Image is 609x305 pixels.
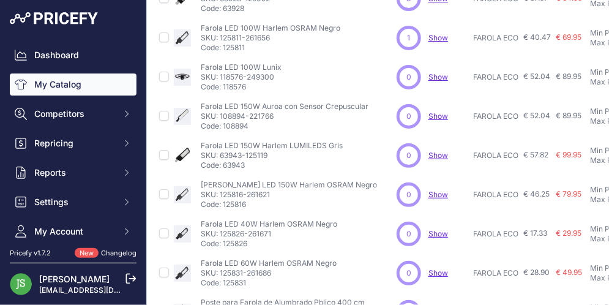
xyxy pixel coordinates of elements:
p: Farola LED 150W Auroa con Sensor Crepuscular [201,102,368,111]
p: SKU: 125826-261671 [201,229,337,239]
button: Competitors [10,103,136,125]
span: Reports [34,167,114,179]
p: FAROLA ECO [473,268,518,278]
p: Code: 125816 [201,200,377,209]
span: € 52.04 [523,111,550,120]
a: Show [428,33,448,42]
span: € 89.95 [556,72,581,81]
p: SKU: 118576-249300 [201,72,282,82]
a: Show [428,229,448,238]
p: Farola LED 40W Harlem OSRAM Negro [201,219,337,229]
a: [PERSON_NAME] [39,274,110,284]
p: FAROLA ECO [473,72,518,82]
p: FAROLA ECO [473,151,518,160]
span: My Account [34,225,114,238]
span: 0 [406,150,411,161]
p: SKU: 108894-221766 [201,111,368,121]
a: Changelog [101,249,136,257]
button: Settings [10,191,136,213]
span: 0 [406,268,411,279]
span: 0 [406,228,411,239]
p: [PERSON_NAME] LED 150W Harlem OSRAM Negro [201,180,377,190]
span: € 46.25 [523,189,550,198]
span: € 17.33 [523,228,547,238]
p: Code: 63943 [201,160,343,170]
a: My Catalog [10,73,136,96]
span: € 99.95 [556,150,581,159]
a: Show [428,111,448,121]
span: € 52.04 [523,72,550,81]
button: Repricing [10,132,136,154]
img: Pricefy Logo [10,12,98,24]
a: Show [428,268,448,277]
button: Reports [10,162,136,184]
a: Show [428,190,448,199]
span: € 57.82 [523,150,548,159]
span: Competitors [34,108,114,120]
p: Farola LED 150W Harlem LUMILEDS Gris [201,141,343,151]
p: FAROLA ECO [473,190,518,200]
div: Pricefy v1.7.2 [10,248,51,258]
p: FAROLA ECO [473,33,518,43]
p: Code: 125811 [201,43,340,53]
span: Settings [34,196,114,208]
p: SKU: 125811-261656 [201,33,340,43]
span: 0 [406,72,411,83]
a: [EMAIL_ADDRESS][DOMAIN_NAME] [39,285,167,295]
p: SKU: 125816-261621 [201,190,377,200]
a: Show [428,72,448,81]
p: Farola LED 60W Harlem OSRAM Negro [201,258,337,268]
span: Repricing [34,137,114,149]
p: Code: 108894 [201,121,368,131]
span: € 28.90 [523,268,550,277]
span: € 40.47 [523,32,551,42]
p: FAROLA ECO [473,229,518,239]
a: Dashboard [10,44,136,66]
p: Code: 125831 [201,278,337,288]
span: € 49.95 [556,268,582,277]
p: Code: 118576 [201,82,282,92]
span: € 89.95 [556,111,581,120]
p: SKU: 125831-261686 [201,268,337,278]
span: € 69.95 [556,32,581,42]
p: FAROLA ECO [473,111,518,121]
p: Farola LED 100W Lunix [201,62,282,72]
button: My Account [10,220,136,243]
p: Code: 125826 [201,239,337,249]
p: Farola LED 100W Harlem OSRAM Negro [201,23,340,33]
span: New [75,248,99,258]
span: 1 [408,32,411,43]
span: 0 [406,111,411,122]
span: € 79.95 [556,189,581,198]
p: Code: 63928 [201,4,343,13]
a: Show [428,151,448,160]
span: € 29.95 [556,228,581,238]
span: 0 [406,189,411,200]
p: SKU: 63943-125119 [201,151,343,160]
